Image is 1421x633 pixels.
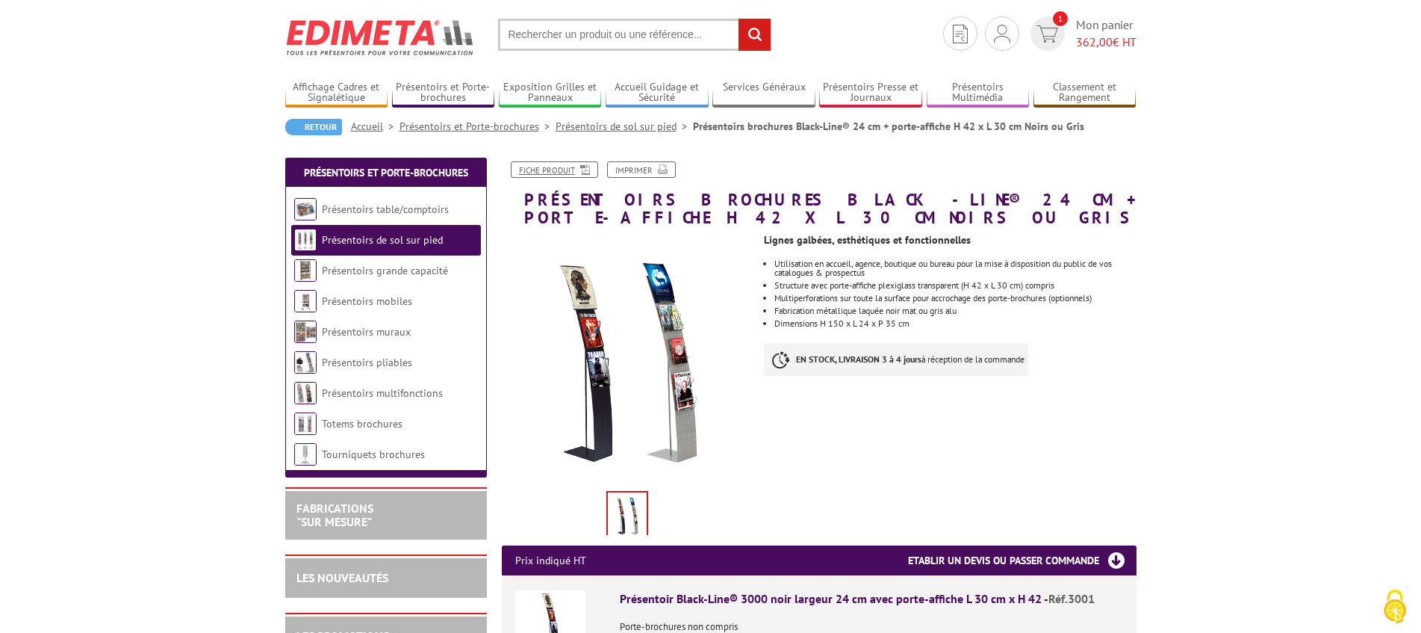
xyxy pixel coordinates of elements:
h3: Etablir un devis ou passer commande [908,546,1137,575]
img: devis rapide [994,25,1010,43]
li: Dimensions H 150 x L 24 x P 35 cm [774,319,1136,328]
strong: Lignes galbées, esthétiques et fonctionnelles [764,233,971,247]
h1: Présentoirs brochures Black-Line® 24 cm + porte-affiche H 42 x L 30 cm Noirs ou Gris [491,161,1148,226]
img: Edimeta [285,10,476,65]
p: à réception de la commande [764,343,1028,376]
a: Imprimer [607,161,676,178]
div: Présentoir Black-Line® 3000 noir largeur 24 cm avec porte-affiche L 30 cm x H 42 - [620,590,1123,608]
a: Présentoirs table/comptoirs [322,203,449,216]
a: Accueil Guidage et Sécurité [606,81,709,105]
img: Totems brochures [294,413,317,435]
img: devis rapide [953,25,968,43]
img: Présentoirs multifonctions [294,382,317,404]
input: rechercher [739,19,771,51]
a: Classement et Rangement [1033,81,1137,105]
img: Présentoirs pliables [294,351,317,374]
a: devis rapide 1 Mon panier 362,00€ HT [1027,16,1137,51]
img: presentoirs_de_sol_3001.jpg [502,234,753,486]
a: Présentoirs muraux [322,325,411,339]
li: Structure avec porte-affiche plexiglass transparent (H 42 x L 30 cm) compris [774,281,1136,290]
img: presentoirs_de_sol_3001.jpg [608,492,647,539]
span: 1 [1053,11,1068,26]
a: Services Généraux [712,81,815,105]
img: Cookies (fenêtre modale) [1376,588,1414,626]
img: devis rapide [1036,25,1058,43]
img: Présentoirs muraux [294,321,317,343]
li: Utilisation en accueil, agence, boutique ou bureau pour la mise à disposition du public de vos ca... [774,259,1136,277]
a: Fiche produit [511,161,598,178]
a: Présentoirs pliables [322,356,412,369]
img: Présentoirs table/comptoirs [294,198,317,220]
strong: EN STOCK, LIVRAISON 3 à 4 jours [796,353,921,365]
li: Fabrication métallique laquée noir mat ou gris alu [774,306,1136,315]
span: 362,00 [1076,34,1113,49]
a: Présentoirs de sol sur pied [322,233,443,247]
a: Présentoirs de sol sur pied [556,120,693,133]
a: Totems brochures [322,417,402,430]
a: Exposition Grilles et Panneaux [499,81,602,105]
img: Présentoirs mobiles [294,290,317,312]
a: Accueil [351,120,399,133]
img: Tourniquets brochures [294,443,317,466]
input: Rechercher un produit ou une référence... [498,19,771,51]
p: Prix indiqué HT [515,546,586,575]
a: Présentoirs et Porte-brochures [304,166,468,179]
a: LES NOUVEAUTÉS [296,570,388,585]
li: Multiperforations sur toute la surface pour accrochage des porte-brochures (optionnels) [774,294,1136,303]
a: Présentoirs multifonctions [322,386,443,400]
img: Présentoirs de sol sur pied [294,229,317,251]
a: Affichage Cadres et Signalétique [285,81,388,105]
span: Mon panier [1076,16,1137,51]
a: Présentoirs mobiles [322,294,412,308]
a: Présentoirs Multimédia [927,81,1030,105]
a: Présentoirs et Porte-brochures [392,81,495,105]
span: € HT [1076,34,1137,51]
img: Présentoirs grande capacité [294,259,317,282]
a: Présentoirs Presse et Journaux [819,81,922,105]
a: Tourniquets brochures [322,448,425,461]
li: Présentoirs brochures Black-Line® 24 cm + porte-affiche H 42 x L 30 cm Noirs ou Gris [693,119,1084,134]
a: Retour [285,119,342,135]
a: Présentoirs et Porte-brochures [399,120,556,133]
a: FABRICATIONS"Sur Mesure" [296,501,373,529]
a: Présentoirs grande capacité [322,264,448,277]
span: Réf.3001 [1048,591,1095,606]
button: Cookies (fenêtre modale) [1369,582,1421,633]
